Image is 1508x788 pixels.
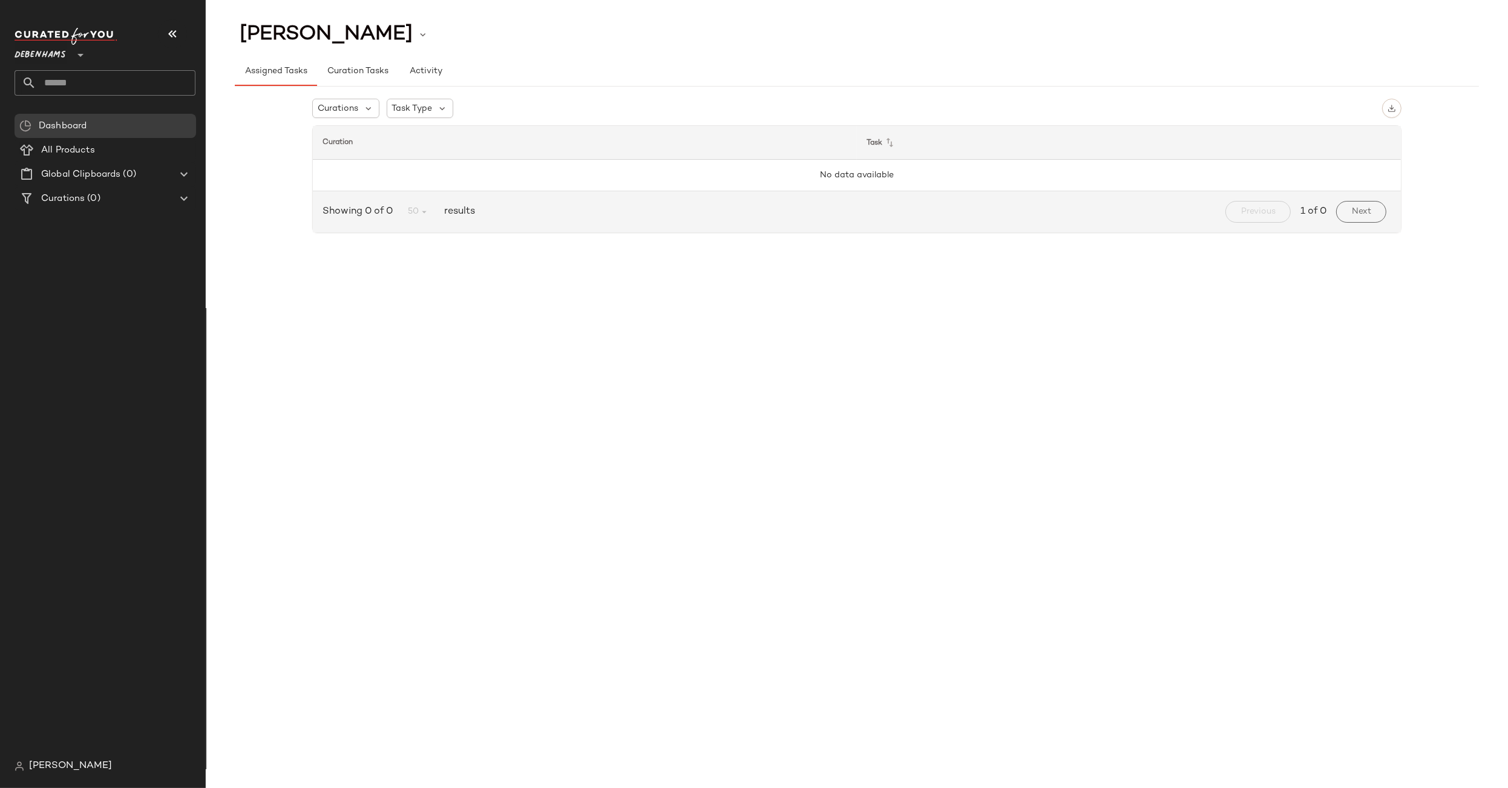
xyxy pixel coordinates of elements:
span: Curation Tasks [327,67,388,76]
button: Next [1336,201,1386,223]
span: Dashboard [39,119,87,133]
span: [PERSON_NAME] [29,759,112,773]
td: No data available [313,160,1401,191]
span: Activity [409,67,442,76]
span: Curations [318,102,358,115]
img: svg%3e [19,120,31,132]
img: cfy_white_logo.C9jOOHJF.svg [15,28,117,45]
span: 1 of 0 [1300,205,1326,219]
span: Debenhams [15,41,66,63]
span: Curations [41,192,85,206]
th: Curation [313,126,857,160]
span: (0) [85,192,100,206]
span: Next [1351,207,1371,217]
span: Global Clipboards [41,168,120,182]
img: svg%3e [15,761,24,771]
span: Task Type [392,102,433,115]
span: [PERSON_NAME] [240,23,413,46]
span: Assigned Tasks [244,67,307,76]
span: All Products [41,143,95,157]
th: Task [857,126,1401,160]
span: results [439,205,475,219]
img: svg%3e [1388,104,1396,113]
span: Showing 0 of 0 [323,205,398,219]
span: (0) [120,168,136,182]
